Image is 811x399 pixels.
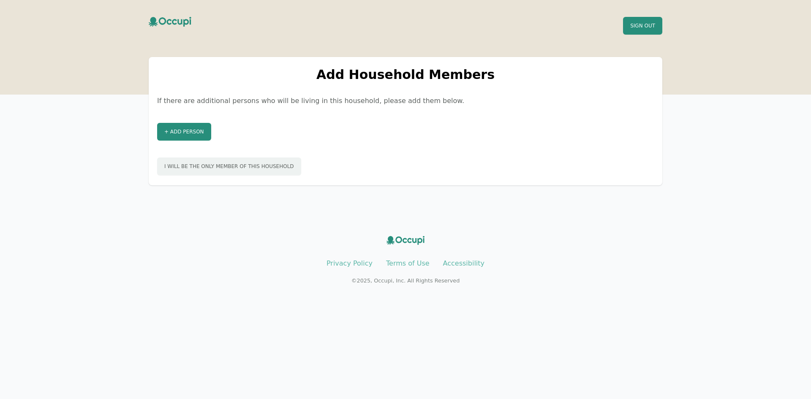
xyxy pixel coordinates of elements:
small: © 2025 , Occupi, Inc. All Rights Reserved [351,277,460,284]
button: I will be the only member of this household [157,157,301,175]
button: Sign Out [623,17,662,35]
a: Accessibility [443,259,484,267]
h1: Add Household Members [157,67,654,82]
a: Terms of Use [386,259,430,267]
p: If there are additional persons who will be living in this household, please add them below. [157,96,654,106]
button: + Add Person [157,123,211,141]
a: Privacy Policy [327,259,373,267]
